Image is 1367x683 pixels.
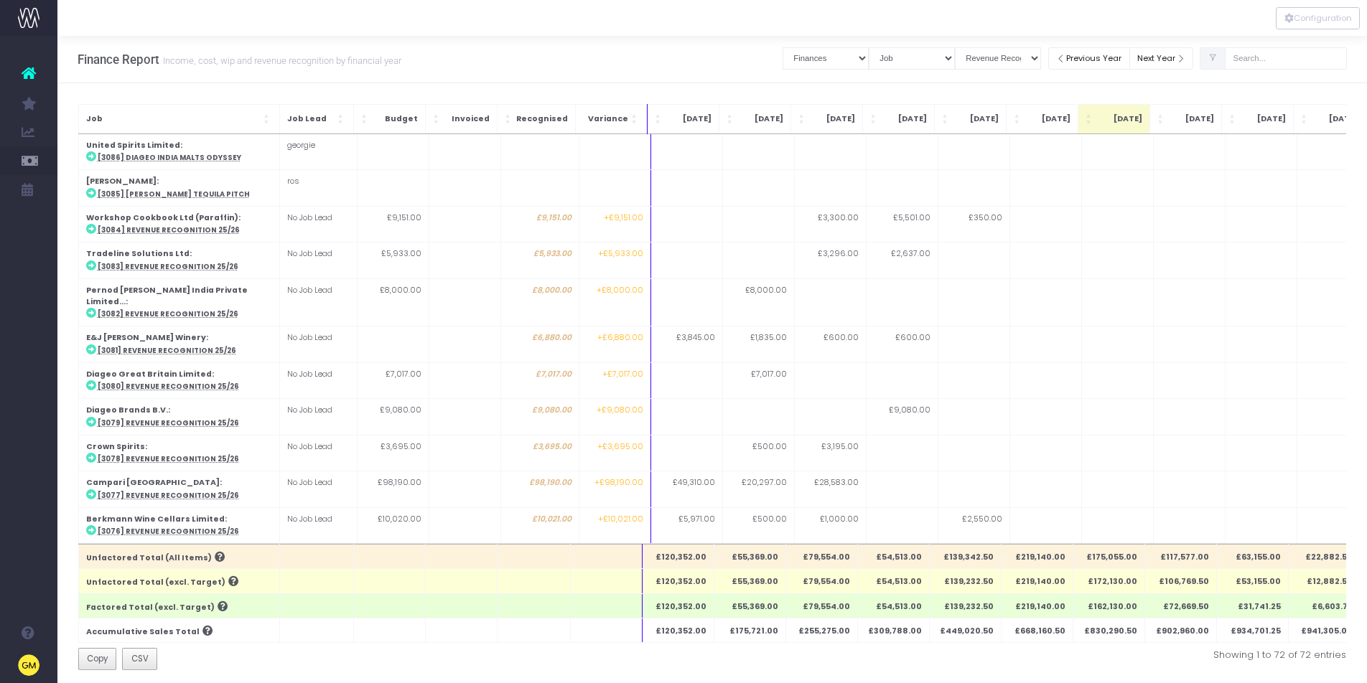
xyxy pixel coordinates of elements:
[1001,545,1073,569] th: £219,140.00
[794,435,866,471] td: £3,195.00
[1014,112,1022,126] span: Sep 25: Activate to sort
[583,113,628,125] span: Variance
[666,113,712,125] span: [DATE]
[1073,618,1144,642] th: £830,290.50
[78,399,279,435] td: :
[1073,593,1144,618] th: £162,130.00
[1216,545,1288,569] th: £63,155.00
[650,507,722,543] td: £5,971.00
[597,285,643,296] span: +£8,000.00
[722,278,794,326] td: £8,000.00
[159,52,401,67] small: Income, cost, wip and revenue recognition by financial year
[785,569,857,593] th: £79,554.00
[122,648,157,671] button: CSV
[78,362,279,398] td: :
[279,362,357,398] td: No Job Lead
[279,435,357,471] td: No Job Lead
[642,569,714,593] th: £120,352.00
[929,618,1001,642] th: £449,020.50
[279,507,357,543] td: No Job Lead
[98,418,239,428] abbr: [3079] Revenue Recognition 25/26
[500,507,579,543] td: £10,021.00
[1144,545,1216,569] th: £117,577.00
[1001,593,1073,618] th: £219,140.00
[98,153,241,162] abbr: [3086] Diageo India Malts Odyssey
[642,593,714,618] th: £120,352.00
[1288,618,1360,642] th: £941,305.00
[86,140,180,151] strong: United Spirits Limited
[357,362,429,398] td: £7,017.00
[86,176,157,187] strong: [PERSON_NAME]
[597,405,643,416] span: +£9,080.00
[857,569,929,593] th: £54,513.00
[938,206,1009,242] td: £350.00
[78,326,279,362] td: :
[279,278,357,326] td: No Job Lead
[722,362,794,398] td: £7,017.00
[794,471,866,507] td: £28,583.00
[279,471,357,507] td: No Job Lead
[357,435,429,471] td: £3,695.00
[500,206,579,242] td: £9,151.00
[86,405,168,415] strong: Diageo Brands B.V.
[714,569,785,593] th: £55,369.00
[953,113,999,125] span: [DATE]
[86,477,220,488] strong: Campari [GEOGRAPHIC_DATA]
[357,399,429,435] td: £9,080.00
[1241,113,1286,125] span: [DATE]
[714,545,785,569] th: £55,369.00
[1216,618,1288,642] th: £934,701.25
[500,362,579,398] td: £7,017.00
[857,545,929,569] th: £54,513.00
[86,248,190,259] strong: Tradeline Solutions Ltd
[722,507,794,543] td: £500.00
[602,369,643,380] span: +£7,017.00
[655,112,663,126] span: Apr 25: Activate to sort
[1276,7,1360,29] div: Vertical button group
[500,471,579,507] td: £98,190.00
[78,134,279,170] td: :
[500,435,579,471] td: £3,695.00
[98,225,240,235] abbr: [3084] Revenue Recognition 25/26
[357,471,429,507] td: £98,190.00
[1153,544,1225,580] td: -£1,000.00
[929,569,1001,593] th: £139,232.50
[86,332,206,343] strong: E&J [PERSON_NAME] Winery
[650,544,722,580] td: £29,176.00
[1001,618,1073,642] th: £668,160.50
[87,652,108,665] span: Copy
[86,212,238,223] strong: Workshop Cookbook Ltd (Paraffin)
[98,262,238,271] abbr: [3083] Revenue Recognition 25/26
[337,112,346,126] span: Job Lead: Activate to sort
[738,113,783,125] span: [DATE]
[78,206,279,242] td: :
[598,248,643,260] span: +£5,933.00
[78,471,279,507] td: :
[714,593,785,618] th: £55,369.00
[1216,569,1288,593] th: £53,155.00
[857,593,929,618] th: £54,513.00
[794,507,866,543] td: £1,000.00
[722,435,794,471] td: £500.00
[86,285,248,307] strong: Pernod [PERSON_NAME] India Private Limited...
[1073,545,1144,569] th: £175,055.00
[78,170,279,206] td: :
[722,471,794,507] td: £20,297.00
[86,552,212,564] span: Unfactored Total (All Items)
[1225,47,1347,70] input: Search...
[1229,112,1238,126] span: Dec 25: Activate to sort
[444,113,490,125] span: Invoiced
[500,326,579,362] td: £6,880.00
[870,112,879,126] span: Jul 25: Activate to sort
[1144,569,1216,593] th: £106,769.50
[86,441,145,452] strong: Crown Spirits
[1216,593,1288,618] th: £31,741.25
[597,332,643,344] span: +£6,880.00
[1129,47,1194,70] button: Next Year
[723,648,1346,662] div: Showing 1 to 72 of 72 entries
[882,113,927,125] span: [DATE]
[1086,112,1094,126] span: Oct 25: Activate to sort
[1288,593,1360,618] th: £6,603.75
[1081,544,1153,580] td: -£1,000.00
[357,206,429,242] td: £9,151.00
